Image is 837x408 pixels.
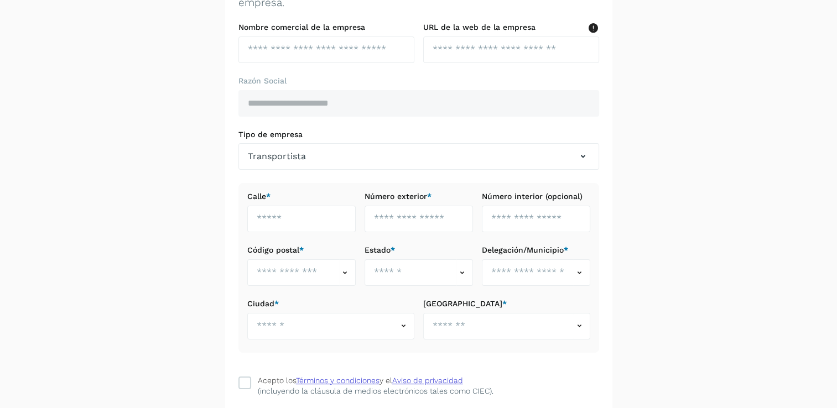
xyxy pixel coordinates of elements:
[238,76,599,86] label: Razón Social
[423,299,590,308] label: [GEOGRAPHIC_DATA]
[258,375,463,386] div: Acepto los y el
[258,386,493,396] p: (incluyendo la cláusula de medios electrónicos tales como CIEC).
[423,23,599,32] label: URL de la web de la empresa
[392,376,463,385] a: Aviso de privacidad
[482,192,590,201] label: Número interior (opcional)
[238,23,414,32] label: Nombre comercial de la empresa
[247,192,356,201] label: Calle
[248,150,306,163] span: Transportista
[365,192,473,201] label: Número exterior
[296,376,379,385] a: Términos y condiciones
[238,130,599,139] label: Tipo de empresa
[365,245,473,255] label: Estado
[247,299,414,308] label: Ciudad
[482,245,590,255] label: Delegación/Municipio
[247,245,356,255] label: Código postal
